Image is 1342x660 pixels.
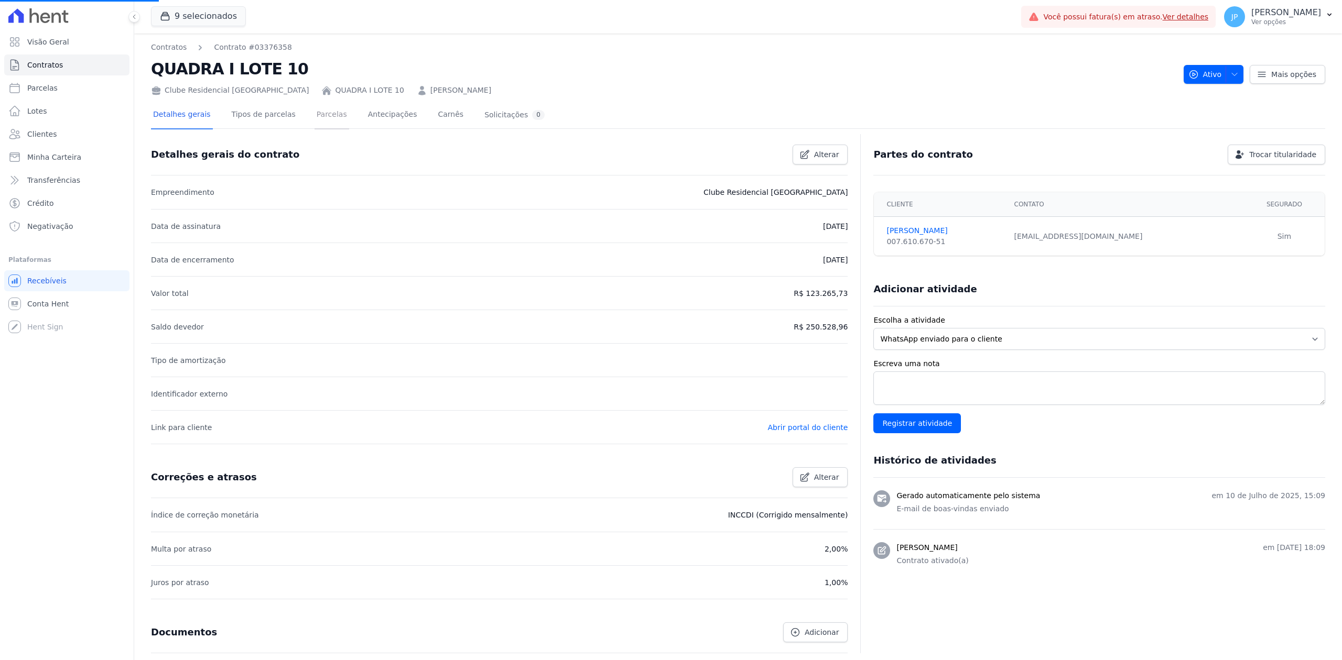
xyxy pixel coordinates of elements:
span: Minha Carteira [27,152,81,162]
a: Trocar titularidade [1228,145,1325,164]
a: Contratos [151,42,187,53]
span: Mais opções [1271,69,1316,80]
a: Recebíveis [4,270,129,291]
span: Adicionar [805,627,839,637]
a: Antecipações [366,102,419,129]
p: Saldo devedor [151,321,204,333]
a: Visão Geral [4,31,129,52]
p: Valor total [151,287,189,300]
div: Clube Residencial [GEOGRAPHIC_DATA] [151,85,309,96]
span: Parcelas [27,83,58,93]
a: Contrato #03376358 [214,42,292,53]
span: JP [1231,13,1238,20]
th: Contato [1008,192,1244,217]
a: Parcelas [315,102,349,129]
span: Alterar [814,149,839,160]
a: Crédito [4,193,129,214]
p: R$ 250.528,96 [794,321,848,333]
p: [PERSON_NAME] [1251,7,1321,18]
a: Detalhes gerais [151,102,213,129]
div: [EMAIL_ADDRESS][DOMAIN_NAME] [1014,231,1238,242]
a: Alterar [793,145,848,164]
label: Escolha a atividade [873,315,1325,326]
a: Transferências [4,170,129,191]
a: Alterar [793,467,848,487]
p: [DATE] [823,220,848,233]
h3: Adicionar atividade [873,283,977,295]
a: Minha Carteira [4,147,129,168]
h3: Partes do contrato [873,148,973,161]
a: Ver detalhes [1163,13,1209,21]
p: em 10 de Julho de 2025, 15:09 [1211,490,1325,501]
p: Tipo de amortização [151,354,226,367]
h3: [PERSON_NAME] [896,542,957,553]
label: Escreva uma nota [873,358,1325,369]
a: Negativação [4,216,129,237]
a: Tipos de parcelas [230,102,298,129]
a: Solicitações0 [482,102,547,129]
button: 9 selecionados [151,6,246,26]
span: Visão Geral [27,37,69,47]
nav: Breadcrumb [151,42,292,53]
input: Registrar atividade [873,413,961,433]
div: 007.610.670-51 [886,236,1001,247]
p: R$ 123.265,73 [794,287,848,300]
p: Data de encerramento [151,254,234,266]
a: Carnês [436,102,466,129]
p: 2,00% [825,543,848,555]
span: Recebíveis [27,276,67,286]
p: Data de assinatura [151,220,221,233]
a: [PERSON_NAME] [886,225,1001,236]
a: Clientes [4,124,129,145]
p: em [DATE] 18:09 [1263,542,1325,553]
div: Plataformas [8,254,125,266]
td: Sim [1244,217,1325,256]
a: Adicionar [783,622,848,642]
span: Alterar [814,472,839,482]
button: Ativo [1184,65,1244,84]
a: Conta Hent [4,293,129,314]
h3: Correções e atrasos [151,471,257,483]
span: Conta Hent [27,299,69,309]
p: Link para cliente [151,421,212,434]
h3: Documentos [151,626,217,639]
span: Crédito [27,198,54,208]
a: Contratos [4,54,129,75]
span: Você possui fatura(s) em atraso. [1043,12,1208,23]
div: Solicitações [484,110,545,120]
a: Abrir portal do cliente [768,423,848,432]
span: Negativação [27,221,73,232]
h3: Detalhes gerais do contrato [151,148,299,161]
h2: QUADRA I LOTE 10 [151,57,1175,81]
p: Clube Residencial [GEOGRAPHIC_DATA] [704,186,848,199]
p: Índice de correção monetária [151,509,259,521]
p: Identificador externo [151,388,228,400]
p: Ver opções [1251,18,1321,26]
a: [PERSON_NAME] [430,85,491,96]
p: INCCDI (Corrigido mensalmente) [728,509,848,521]
th: Cliente [874,192,1008,217]
span: Trocar titularidade [1249,149,1316,160]
p: E-mail de boas-vindas enviado [896,503,1325,514]
p: Contrato ativado(a) [896,555,1325,566]
a: Parcelas [4,78,129,98]
h3: Histórico de atividades [873,454,996,467]
a: Mais opções [1250,65,1325,84]
p: [DATE] [823,254,848,266]
nav: Breadcrumb [151,42,1175,53]
p: 1,00% [825,576,848,589]
h3: Gerado automaticamente pelo sistema [896,490,1040,501]
th: Segurado [1244,192,1325,217]
p: Empreendimento [151,186,214,199]
span: Clientes [27,129,57,139]
p: Juros por atraso [151,576,209,589]
span: Ativo [1188,65,1222,84]
a: Lotes [4,101,129,122]
p: Multa por atraso [151,543,211,555]
span: Transferências [27,175,80,185]
span: Lotes [27,106,47,116]
button: JP [PERSON_NAME] Ver opções [1216,2,1342,31]
a: QUADRA I LOTE 10 [335,85,404,96]
span: Contratos [27,60,63,70]
div: 0 [532,110,545,120]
